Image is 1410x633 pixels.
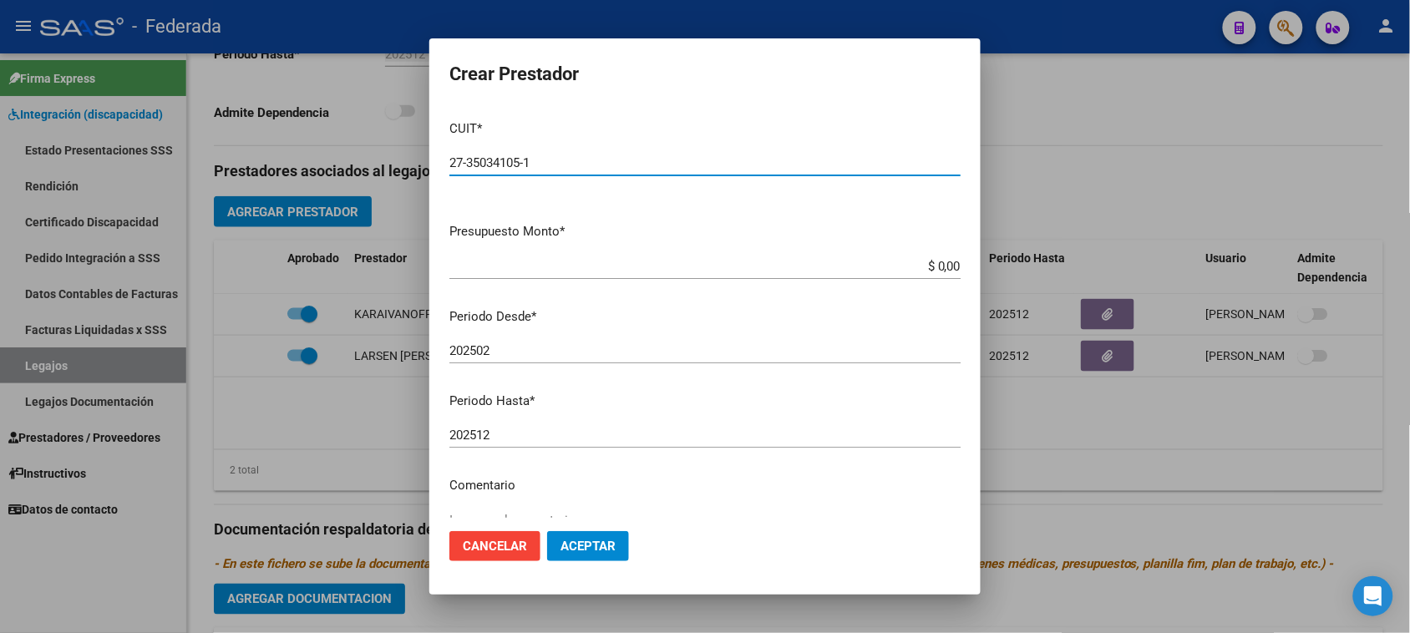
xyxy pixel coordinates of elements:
p: Presupuesto Monto [449,222,961,241]
button: Aceptar [547,531,629,561]
button: Cancelar [449,531,540,561]
span: Aceptar [560,539,616,554]
span: Cancelar [463,539,527,554]
div: Open Intercom Messenger [1353,576,1393,616]
p: CUIT [449,119,961,139]
p: Comentario [449,476,961,495]
p: Periodo Hasta [449,392,961,411]
p: Periodo Desde [449,307,961,327]
h2: Crear Prestador [449,58,961,90]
